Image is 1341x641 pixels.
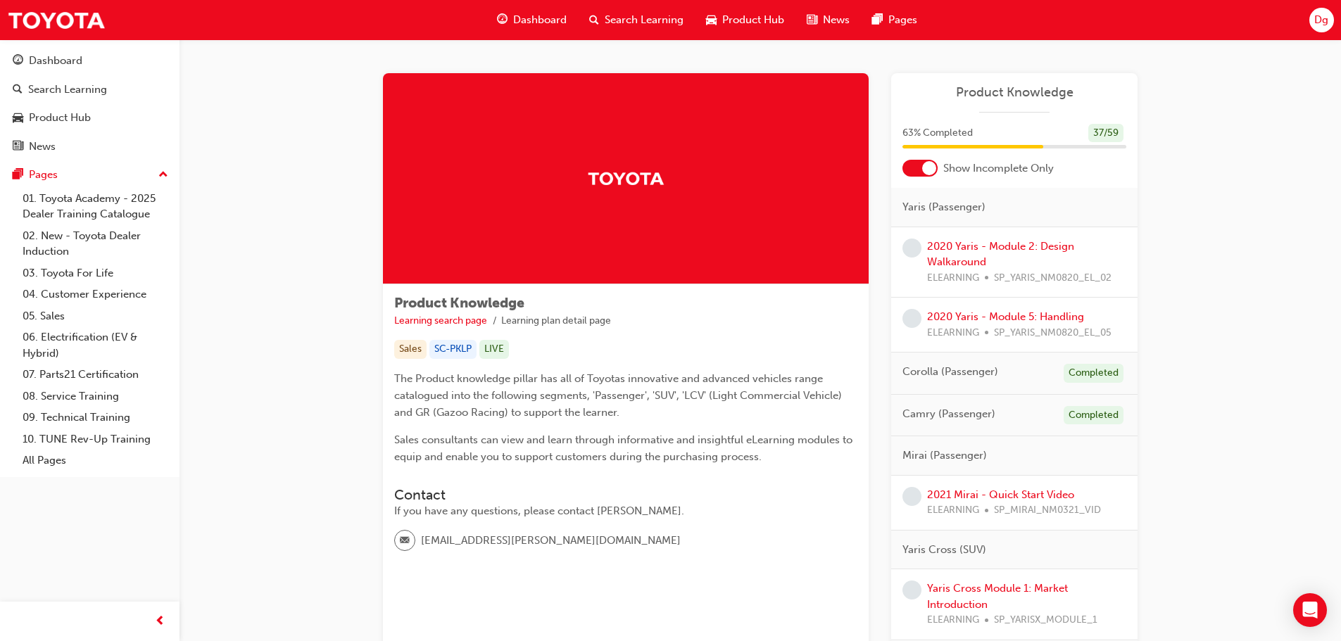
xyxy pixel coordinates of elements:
a: 02. New - Toyota Dealer Induction [17,225,174,262]
span: pages-icon [13,169,23,182]
span: Dashboard [513,12,567,28]
span: Corolla (Passenger) [902,364,998,380]
span: Yaris Cross (SUV) [902,542,986,558]
a: 04. Customer Experience [17,284,174,305]
a: 03. Toyota For Life [17,262,174,284]
a: Yaris Cross Module 1: Market Introduction [927,582,1068,611]
a: 2020 Yaris - Module 2: Design Walkaround [927,240,1074,269]
div: Search Learning [28,82,107,98]
span: [EMAIL_ADDRESS][PERSON_NAME][DOMAIN_NAME] [421,533,681,549]
span: SP_MIRAI_NM0321_VID [994,502,1101,519]
div: If you have any questions, please contact [PERSON_NAME]. [394,503,857,519]
a: news-iconNews [795,6,861,34]
span: ELEARNING [927,325,979,341]
span: Yaris (Passenger) [902,199,986,215]
div: 37 / 59 [1088,124,1123,143]
span: search-icon [13,84,23,96]
div: Completed [1064,406,1123,425]
span: email-icon [400,532,410,550]
span: SP_YARIS_NM0820_EL_02 [994,270,1112,286]
div: Sales [394,340,427,359]
a: 01. Toyota Academy - 2025 Dealer Training Catalogue [17,188,174,225]
a: 09. Technical Training [17,407,174,429]
span: Dg [1314,12,1328,28]
span: News [823,12,850,28]
button: Pages [6,162,174,188]
img: Trak [7,4,106,36]
div: Pages [29,167,58,183]
span: ELEARNING [927,270,979,286]
span: news-icon [13,141,23,153]
a: Search Learning [6,77,174,103]
span: guage-icon [497,11,508,29]
span: car-icon [706,11,717,29]
img: Trak [587,166,665,191]
span: pages-icon [872,11,883,29]
span: search-icon [589,11,599,29]
a: guage-iconDashboard [486,6,578,34]
div: News [29,139,56,155]
span: learningRecordVerb_NONE-icon [902,487,921,506]
a: 06. Electrification (EV & Hybrid) [17,326,174,364]
span: news-icon [807,11,817,29]
span: SP_YARISX_MODULE_1 [994,612,1097,628]
a: 10. TUNE Rev-Up Training [17,429,174,450]
span: up-icon [158,166,168,184]
span: Pages [888,12,917,28]
a: 2020 Yaris - Module 5: Handling [927,310,1084,323]
span: Show Incomplete Only [943,160,1054,177]
span: 63 % Completed [902,125,973,141]
span: guage-icon [13,55,23,68]
a: Product Knowledge [902,84,1126,101]
div: SC-PKLP [429,340,477,359]
span: Sales consultants can view and learn through informative and insightful eLearning modules to equi... [394,433,855,463]
a: Product Hub [6,105,174,131]
button: Dg [1309,8,1334,32]
a: 08. Service Training [17,386,174,407]
div: Dashboard [29,53,82,69]
span: ELEARNING [927,612,979,628]
button: DashboardSearch LearningProduct HubNews [6,45,174,162]
a: pages-iconPages [861,6,928,34]
span: learningRecordVerb_NONE-icon [902,309,921,328]
span: SP_YARIS_NM0820_EL_05 [994,325,1112,341]
div: Product Hub [29,110,91,126]
span: learningRecordVerb_NONE-icon [902,580,921,599]
span: prev-icon [155,613,165,630]
div: Open Intercom Messenger [1293,593,1327,627]
a: 05. Sales [17,305,174,327]
li: Learning plan detail page [501,313,611,329]
a: car-iconProduct Hub [695,6,795,34]
span: car-icon [13,112,23,125]
a: 07. Parts21 Certification [17,364,174,386]
div: LIVE [479,340,509,359]
span: Product Knowledge [394,295,524,311]
a: search-iconSearch Learning [578,6,695,34]
span: The Product knowledge pillar has all of Toyotas innovative and advanced vehicles range catalogued... [394,372,845,419]
div: Completed [1064,364,1123,383]
span: Product Hub [722,12,784,28]
a: News [6,134,174,160]
span: Mirai (Passenger) [902,448,987,464]
a: Dashboard [6,48,174,74]
span: ELEARNING [927,502,979,519]
span: Camry (Passenger) [902,406,995,422]
span: Search Learning [605,12,684,28]
a: Learning search page [394,315,487,326]
h3: Contact [394,487,857,503]
span: learningRecordVerb_NONE-icon [902,239,921,258]
a: 2021 Mirai - Quick Start Video [927,488,1074,501]
a: All Pages [17,450,174,471]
